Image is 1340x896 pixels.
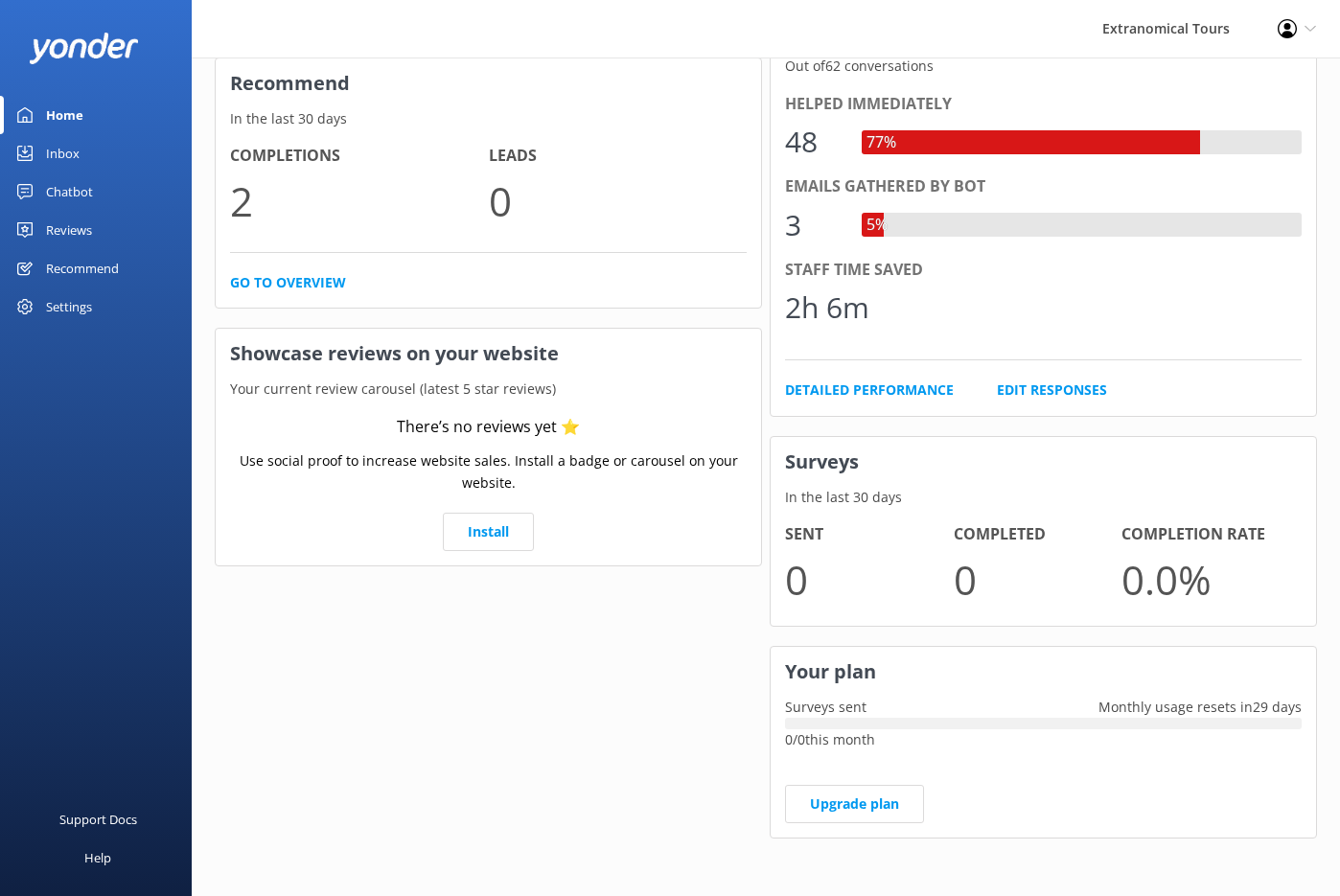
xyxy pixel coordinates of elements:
div: Home [46,96,83,134]
img: yonder-white-logo.png [29,33,139,64]
div: Reviews [46,211,92,249]
a: Upgrade plan [785,785,924,823]
h3: Your plan [771,647,1316,697]
p: In the last 30 days [771,487,1316,508]
h4: Completion Rate [1121,522,1290,547]
div: Emails gathered by bot [785,174,1302,199]
div: Help [84,839,111,877]
p: Monthly usage resets in 29 days [1084,697,1316,718]
a: Edit Responses [997,379,1107,401]
a: Go to overview [230,272,346,293]
p: Your current review carousel (latest 5 star reviews) [216,379,761,400]
a: Install [443,513,534,551]
h3: Surveys [771,437,1316,487]
div: Recommend [46,249,119,287]
p: In the last 30 days [216,108,761,129]
div: Inbox [46,134,80,172]
div: 77% [862,130,901,155]
p: 0 / 0 this month [785,729,1302,750]
div: Staff time saved [785,258,1302,283]
h4: Completed [954,522,1122,547]
div: 48 [785,119,843,165]
p: 0 [489,169,748,233]
h4: Sent [785,522,954,547]
div: Helped immediately [785,92,1302,117]
h4: Leads [489,144,748,169]
p: Surveys sent [771,697,881,718]
h4: Completions [230,144,489,169]
div: Settings [46,287,92,326]
h3: Recommend [216,58,761,108]
div: 5% [862,213,892,238]
h3: Showcase reviews on your website [216,329,761,379]
p: 2 [230,169,489,233]
p: 0.0 % [1121,547,1290,611]
div: Chatbot [46,172,93,211]
p: Use social proof to increase website sales. Install a badge or carousel on your website. [230,450,747,494]
div: Support Docs [59,800,137,839]
p: 0 [785,547,954,611]
p: 0 [954,547,1122,611]
div: 2h 6m [785,285,869,331]
div: 3 [785,202,843,248]
a: Detailed Performance [785,379,954,401]
p: Out of 62 conversations [771,56,1316,77]
div: There’s no reviews yet ⭐ [397,415,580,440]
